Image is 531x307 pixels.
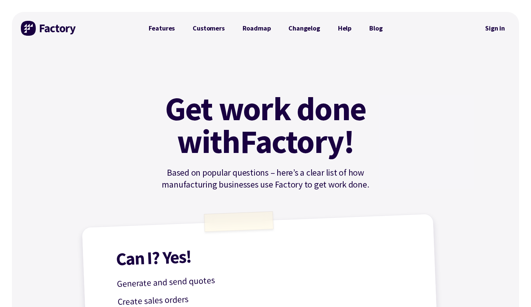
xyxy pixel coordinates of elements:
nav: Primary Navigation [140,21,392,36]
a: Customers [184,21,233,36]
a: Help [329,21,360,36]
a: Features [140,21,184,36]
h1: Can I? Yes! [116,239,413,268]
img: Factory [21,21,77,36]
p: Generate and send quotes [117,265,414,291]
a: Changelog [279,21,329,36]
a: Sign in [480,20,510,37]
nav: Secondary Navigation [480,20,510,37]
a: Roadmap [234,21,280,36]
h1: Get work done with [154,92,377,158]
p: Based on popular questions – here’s a clear list of how manufacturing businesses use Factory to g... [140,167,392,191]
mark: Factory! [240,125,354,158]
a: Blog [360,21,391,36]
